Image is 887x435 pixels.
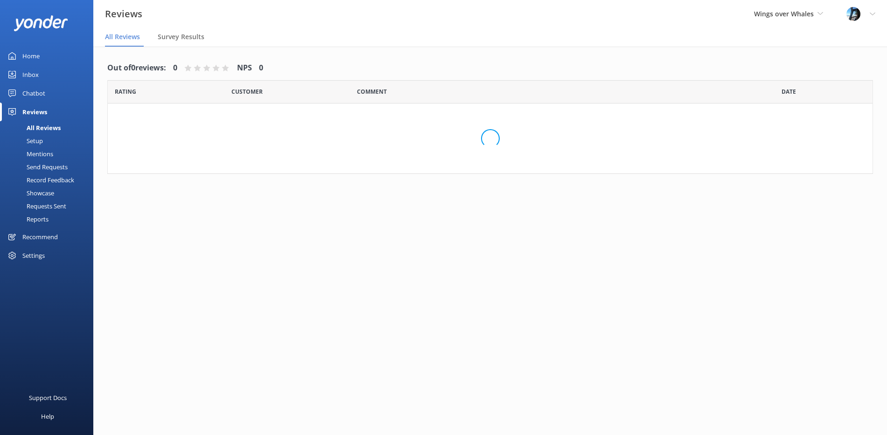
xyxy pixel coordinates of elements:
span: Date [115,87,136,96]
div: Settings [22,246,45,265]
span: All Reviews [105,32,140,41]
span: Date [231,87,263,96]
a: All Reviews [6,121,93,134]
h4: 0 [259,62,263,74]
div: Help [41,407,54,426]
div: Mentions [6,147,53,160]
div: All Reviews [6,121,61,134]
img: yonder-white-logo.png [14,15,68,31]
h4: Out of 0 reviews: [107,62,166,74]
div: Reviews [22,103,47,121]
h4: 0 [173,62,177,74]
div: Inbox [22,65,39,84]
div: Support Docs [29,388,67,407]
span: Question [357,87,387,96]
div: Send Requests [6,160,68,173]
a: Requests Sent [6,200,93,213]
div: Recommend [22,228,58,246]
div: Requests Sent [6,200,66,213]
div: Chatbot [22,84,45,103]
span: Date [782,87,796,96]
div: Record Feedback [6,173,74,186]
a: Mentions [6,147,93,160]
a: Send Requests [6,160,93,173]
img: 145-1635463833.jpg [846,7,860,21]
a: Record Feedback [6,173,93,186]
a: Reports [6,213,93,226]
div: Home [22,47,40,65]
div: Setup [6,134,43,147]
span: Wings over Whales [754,9,814,18]
div: Showcase [6,186,54,200]
span: Survey Results [158,32,204,41]
a: Showcase [6,186,93,200]
h3: Reviews [105,7,142,21]
div: Reports [6,213,49,226]
a: Setup [6,134,93,147]
h4: NPS [237,62,252,74]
